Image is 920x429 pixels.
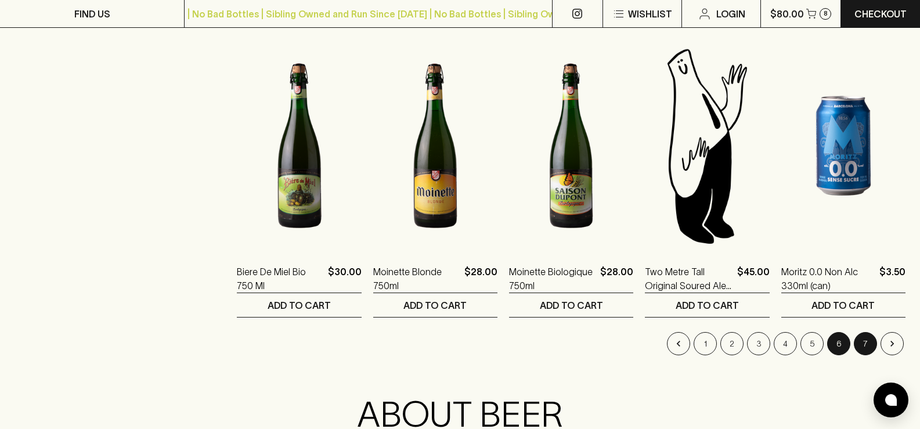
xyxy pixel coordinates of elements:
[667,332,690,355] button: Go to previous page
[781,265,875,293] a: Moritz 0.0 Non Alc 330ml (can)
[781,293,905,317] button: ADD TO CART
[645,293,769,317] button: ADD TO CART
[747,332,770,355] button: Go to page 3
[720,332,744,355] button: Go to page 2
[827,332,850,355] button: page 6
[328,265,362,293] p: $30.00
[373,44,497,247] img: Moinette Blonde 750ml
[237,265,323,293] a: Biere De Miel Bio 750 Ml
[854,7,907,21] p: Checkout
[770,7,804,21] p: $80.00
[800,332,824,355] button: Go to page 5
[268,298,331,312] p: ADD TO CART
[373,265,460,293] a: Moinette Blonde 750ml
[824,10,828,17] p: 8
[881,332,904,355] button: Go to next page
[373,293,497,317] button: ADD TO CART
[403,298,467,312] p: ADD TO CART
[540,298,603,312] p: ADD TO CART
[781,44,905,247] img: Moritz 0.0 Non Alc 330ml (can)
[854,332,877,355] button: Go to page 7
[879,265,905,293] p: $3.50
[509,44,633,247] img: Moinette Biologique 750ml
[716,7,745,21] p: Login
[885,394,897,406] img: bubble-icon
[237,332,905,355] nav: pagination navigation
[645,265,732,293] a: Two Metre Tall Original Soured Ale 2019 750ml 20th Anniversary Edition
[237,44,361,247] img: Biere De Miel Bio 750 Ml
[509,293,633,317] button: ADD TO CART
[737,265,770,293] p: $45.00
[676,298,739,312] p: ADD TO CART
[774,332,797,355] button: Go to page 4
[600,265,633,293] p: $28.00
[464,265,497,293] p: $28.00
[628,7,672,21] p: Wishlist
[811,298,875,312] p: ADD TO CART
[237,293,361,317] button: ADD TO CART
[694,332,717,355] button: Go to page 1
[645,44,769,247] img: Blackhearts & Sparrows Man
[74,7,110,21] p: FIND US
[509,265,596,293] a: Moinette Biologique 750ml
